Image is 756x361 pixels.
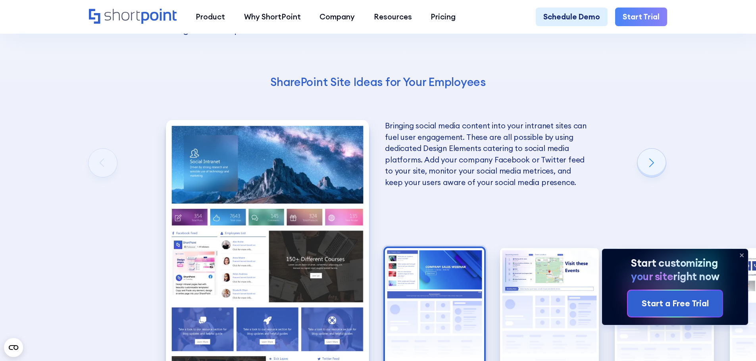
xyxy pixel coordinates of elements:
a: Start Trial [615,8,667,27]
a: Schedule Demo [536,8,608,27]
a: Pricing [421,8,466,27]
iframe: Chat Widget [716,323,756,361]
div: Why ShortPoint [244,11,301,23]
a: Why ShortPoint [235,8,310,27]
div: Start a Free Trial [642,297,709,310]
p: Bringing social media content into your intranet sites can fuel user engagement. These are all po... [385,120,588,188]
a: Home [89,9,177,25]
div: Next slide [637,149,666,177]
a: Start a Free Trial [628,290,722,317]
h4: SharePoint Site Ideas for Your Employees [165,74,591,89]
a: Resources [364,8,421,27]
a: Company [310,8,364,27]
button: Open CMP widget [4,338,23,357]
div: Product [196,11,225,23]
a: Product [186,8,235,27]
div: Resources [374,11,412,23]
div: Company [319,11,355,23]
div: Pricing [431,11,456,23]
